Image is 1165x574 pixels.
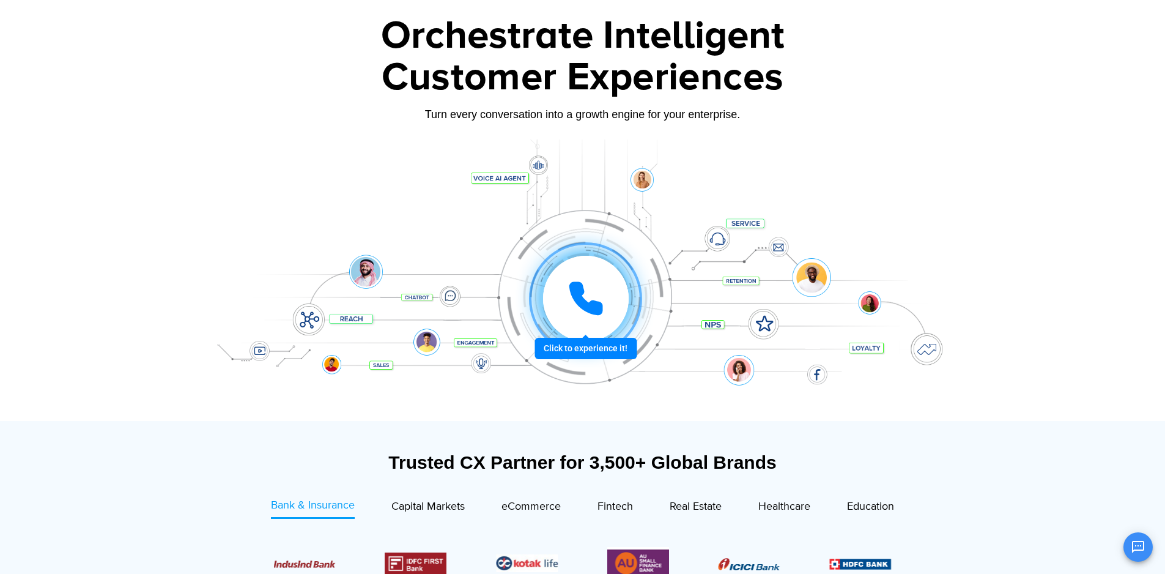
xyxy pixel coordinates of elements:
div: Customer Experiences [201,48,965,107]
a: Capital Markets [391,498,465,519]
span: Fintech [597,500,633,513]
img: Picture8.png [719,558,780,570]
button: Open chat [1123,532,1153,562]
img: Picture26.jpg [496,554,558,572]
span: Bank & Insurance [271,499,355,512]
span: eCommerce [501,500,561,513]
a: Healthcare [758,498,810,519]
span: Education [847,500,894,513]
a: eCommerce [501,498,561,519]
div: 3 / 6 [273,556,335,571]
div: Trusted CX Partner for 3,500+ Global Brands [207,452,959,473]
a: Bank & Insurance [271,498,355,519]
img: Picture10.png [273,561,335,568]
span: Real Estate [670,500,722,513]
div: Orchestrate Intelligent [201,17,965,56]
div: 1 / 6 [719,556,780,571]
div: 5 / 6 [496,554,558,572]
a: Education [847,498,894,519]
a: Real Estate [670,498,722,519]
div: Turn every conversation into a growth engine for your enterprise. [201,108,965,121]
span: Capital Markets [391,500,465,513]
a: Fintech [597,498,633,519]
span: Healthcare [758,500,810,513]
div: 2 / 6 [830,556,892,571]
img: Picture9.png [830,559,892,569]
